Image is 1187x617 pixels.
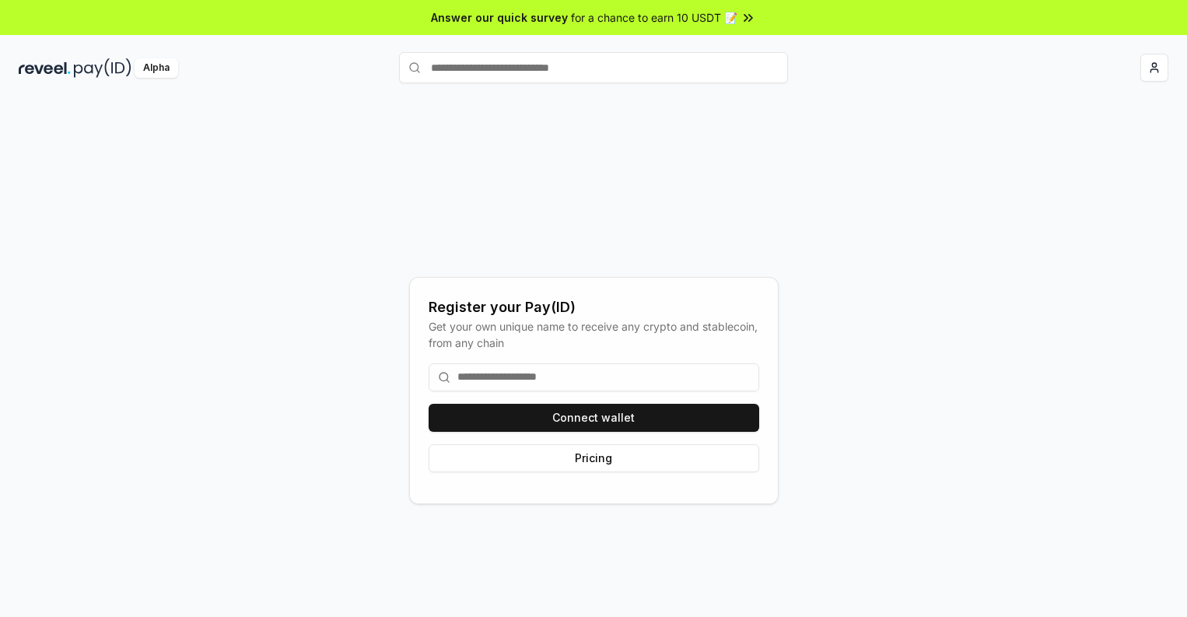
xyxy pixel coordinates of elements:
img: reveel_dark [19,58,71,78]
button: Connect wallet [429,404,759,432]
span: for a chance to earn 10 USDT 📝 [571,9,737,26]
div: Register your Pay(ID) [429,296,759,318]
img: pay_id [74,58,131,78]
button: Pricing [429,444,759,472]
div: Get your own unique name to receive any crypto and stablecoin, from any chain [429,318,759,351]
div: Alpha [135,58,178,78]
span: Answer our quick survey [431,9,568,26]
